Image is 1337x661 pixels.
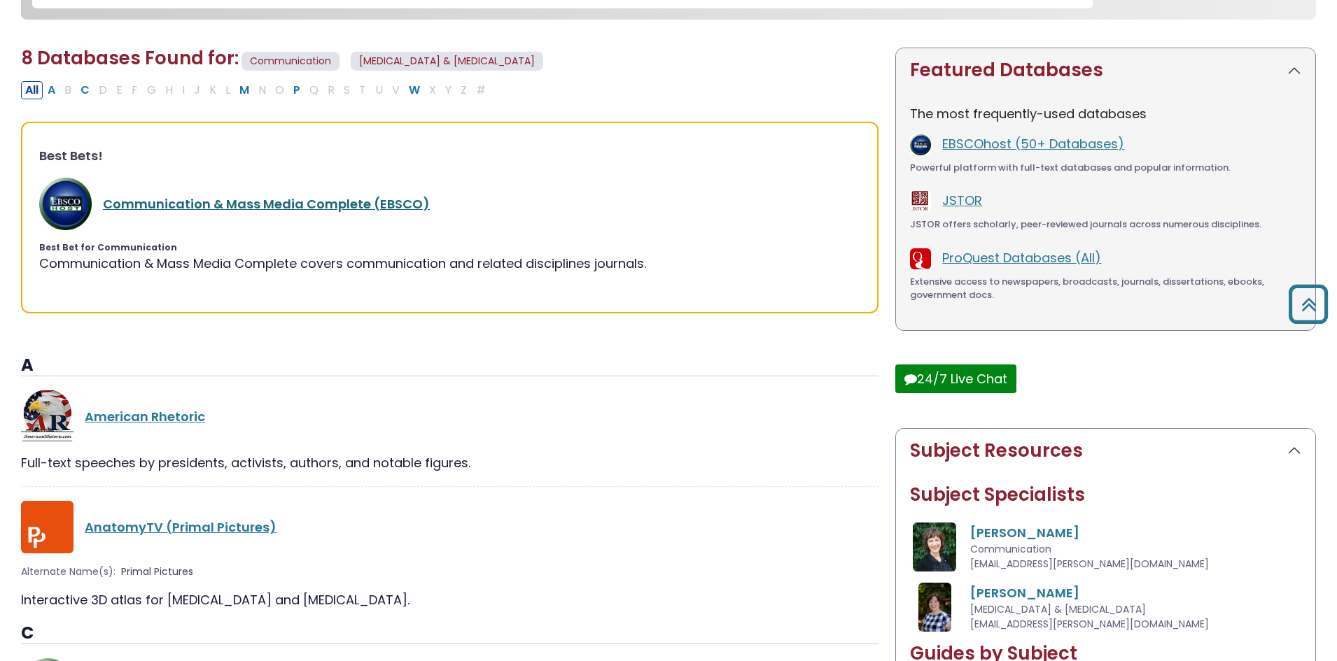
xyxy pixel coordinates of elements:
span: [EMAIL_ADDRESS][PERSON_NAME][DOMAIN_NAME] [970,557,1209,571]
button: Filter Results W [405,81,424,99]
div: JSTOR offers scholarly, peer-reviewed journals across numerous disciplines. [910,218,1301,232]
div: Full-text speeches by presidents, activists, authors, and notable figures. [21,453,878,472]
span: [MEDICAL_DATA] & [MEDICAL_DATA] [970,602,1146,616]
span: [MEDICAL_DATA] & [MEDICAL_DATA] [351,52,543,71]
a: EBSCOhost (50+ Databases) [942,135,1124,152]
div: Communication & Mass Media Complete covers communication and related disciplines journals. [39,254,860,273]
button: Subject Resources [896,429,1315,473]
a: JSTOR [942,192,982,209]
h3: C [21,623,878,644]
button: Filter Results M [235,81,253,99]
h3: Best Bets! [39,148,860,164]
a: AnatomyTV (Primal Pictures) [85,518,276,536]
img: Amanda Matthysse [918,583,951,632]
span: 8 Databases Found for: [21,45,239,71]
a: [PERSON_NAME] [970,584,1079,602]
div: Extensive access to newspapers, broadcasts, journals, dissertations, ebooks, government docs. [910,275,1301,302]
div: Interactive 3D atlas for [MEDICAL_DATA] and [MEDICAL_DATA]. [21,590,878,609]
span: Primal Pictures [121,564,193,579]
span: Communication [241,52,339,71]
div: Alpha-list to filter by first letter of database name [21,80,491,98]
img: Sarah McClure Kolk [913,523,956,571]
a: American Rhetoric [85,408,205,425]
div: Best Bet for Communication [39,241,860,254]
a: Back to Top [1283,291,1333,317]
h3: A [21,355,878,376]
button: Filter Results P [289,81,304,99]
button: Filter Results C [76,81,94,99]
span: Alternate Name(s): [21,564,115,579]
button: 24/7 Live Chat [895,364,1016,393]
h2: Subject Specialists [910,484,1301,506]
span: Communication [970,542,1051,556]
div: Powerful platform with full-text databases and popular information. [910,161,1301,175]
a: ProQuest Databases (All) [942,249,1101,266]
a: Communication & Mass Media Complete (EBSCO) [103,195,430,213]
a: [PERSON_NAME] [970,524,1079,541]
button: Featured Databases [896,48,1315,92]
p: The most frequently-used databases [910,104,1301,123]
button: Filter Results A [43,81,59,99]
button: All [21,81,43,99]
span: [EMAIL_ADDRESS][PERSON_NAME][DOMAIN_NAME] [970,617,1209,631]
